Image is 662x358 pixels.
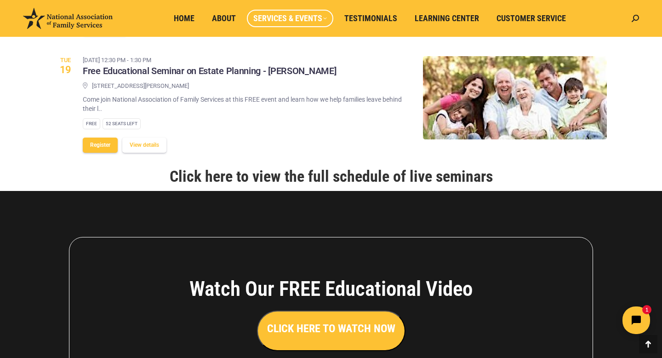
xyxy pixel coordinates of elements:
h3: Free Educational Seminar on Estate Planning - [PERSON_NAME] [83,65,336,77]
img: Free Educational Seminar on Estate Planning - Carmichael [423,56,607,139]
a: Learning Center [408,10,485,27]
span: Customer Service [496,13,566,23]
h3: CLICK HERE TO WATCH NOW [267,321,395,336]
a: Testimonials [338,10,404,27]
div: 52 Seats left [103,118,141,129]
a: CLICK HERE TO WATCH NOW [257,324,405,334]
p: Come join National Association of Family Services at this FREE event and learn how we help famili... [83,95,409,113]
iframe: Tidio Chat [500,299,658,342]
a: Home [167,10,201,27]
span: 19 [55,65,76,75]
div: Free [83,118,100,129]
h4: Watch Our FREE Educational Video [138,277,524,301]
a: Click here to view the full schedule of live seminars [170,167,493,185]
a: About [205,10,242,27]
button: View details [122,138,166,153]
span: Home [174,13,194,23]
button: CLICK HERE TO WATCH NOW [257,311,405,351]
img: National Association of Family Services [23,8,113,29]
span: [STREET_ADDRESS][PERSON_NAME] [92,82,189,91]
button: Register [83,138,118,153]
span: Learning Center [415,13,479,23]
span: About [212,13,236,23]
span: Testimonials [344,13,397,23]
time: [DATE] 12:30 pm - 1:30 pm [83,56,336,65]
span: Tue [55,57,76,63]
span: Services & Events [253,13,327,23]
a: Customer Service [490,10,572,27]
